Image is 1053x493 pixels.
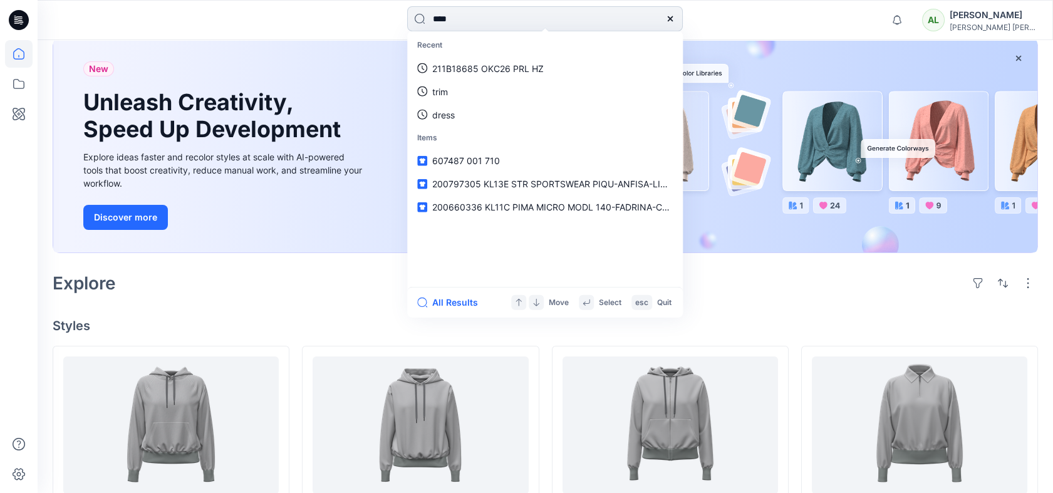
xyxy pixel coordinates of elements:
[410,80,680,103] a: trim
[83,150,365,190] div: Explore ideas faster and recolor styles at scale with AI-powered tools that boost creativity, red...
[432,179,715,189] span: 200797305 KL13E STR SPORTSWEAR PIQU-ANFISA-LINED-JACKET
[83,205,365,230] a: Discover more
[83,205,168,230] button: Discover more
[83,89,346,143] h1: Unleash Creativity, Speed Up Development
[53,318,1038,333] h4: Styles
[410,126,680,149] p: Items
[599,296,621,309] p: Select
[432,61,544,75] p: 211B18685 OKC26 PRL HZ
[410,172,680,195] a: 200797305 KL13E STR SPORTSWEAR PIQU-ANFISA-LINED-JACKET
[410,149,680,172] a: 607487 001 710
[950,23,1037,32] div: [PERSON_NAME] [PERSON_NAME]
[410,195,680,219] a: 200660336 KL11C PIMA MICRO MODL 140-FADRINA-CAP SLEEVE-CASUAL
[549,296,569,309] p: Move
[657,296,672,309] p: Quit
[922,9,945,31] div: AL
[950,8,1037,23] div: [PERSON_NAME]
[432,108,455,121] p: dress
[53,273,116,293] h2: Explore
[89,61,108,76] span: New
[410,34,680,57] p: Recent
[635,296,648,309] p: esc
[432,202,745,212] span: 200660336 KL11C PIMA MICRO MODL 140-FADRINA-CAP SLEEVE-CASUAL
[417,295,486,310] button: All Results
[432,85,448,98] p: trim
[410,103,680,126] a: dress
[410,56,680,80] a: 211B18685 OKC26 PRL HZ
[432,155,500,166] span: 607487 001 710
